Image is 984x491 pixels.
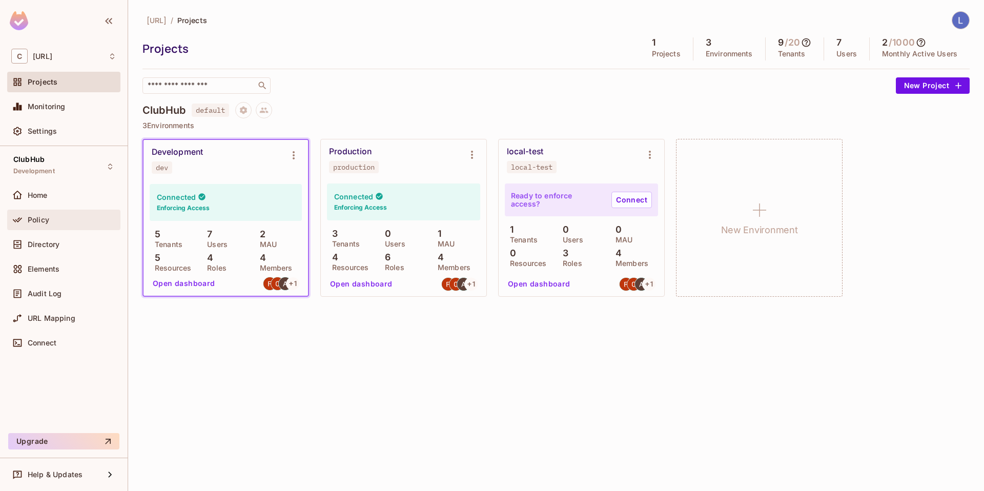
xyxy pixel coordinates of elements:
[150,264,191,272] p: Resources
[558,259,582,268] p: Roles
[620,278,632,291] img: fabio.botero@clubhub.ai
[610,248,622,258] p: 4
[271,277,284,290] img: tech-platform@clubhub.ai
[28,103,66,111] span: Monitoring
[505,224,514,235] p: 1
[157,192,196,202] h4: Connected
[449,278,462,291] img: tech-platform@clubhub.ai
[467,280,476,288] span: + 1
[192,104,229,117] span: default
[283,145,304,166] button: Environment settings
[8,433,119,449] button: Upgrade
[28,127,57,135] span: Settings
[28,265,59,273] span: Elements
[721,222,798,238] h1: New Environment
[327,252,338,262] p: 4
[558,236,583,244] p: Users
[558,224,569,235] p: 0
[28,314,75,322] span: URL Mapping
[627,278,640,291] img: tech-platform@clubhub.ai
[785,37,800,48] h5: / 20
[433,240,455,248] p: MAU
[836,50,857,58] p: Users
[457,278,470,291] img: alvaro@clubhub.ai
[778,37,784,48] h5: 9
[380,240,405,248] p: Users
[13,167,55,175] span: Development
[28,240,59,249] span: Directory
[327,229,338,239] p: 3
[156,163,168,172] div: dev
[778,50,806,58] p: Tenants
[255,240,277,249] p: MAU
[202,253,213,263] p: 4
[504,276,575,292] button: Open dashboard
[511,192,603,208] p: Ready to enforce access?
[380,263,404,272] p: Roles
[610,236,632,244] p: MAU
[333,163,375,171] div: production
[635,278,648,291] img: alvaro@clubhub.ai
[202,229,212,239] p: 7
[706,37,711,48] h5: 3
[11,49,28,64] span: C
[150,229,160,239] p: 5
[235,107,252,117] span: Project settings
[505,248,516,258] p: 0
[505,236,538,244] p: Tenants
[334,203,387,212] h6: Enforcing Access
[263,277,276,290] img: fabio.botero@clubhub.ai
[896,77,970,94] button: New Project
[706,50,753,58] p: Environments
[202,264,227,272] p: Roles
[462,145,482,165] button: Environment settings
[505,259,546,268] p: Resources
[380,252,391,262] p: 6
[255,229,265,239] p: 2
[28,290,61,298] span: Audit Log
[882,50,957,58] p: Monthly Active Users
[327,263,368,272] p: Resources
[334,192,373,201] h4: Connected
[28,78,57,86] span: Projects
[13,155,45,163] span: ClubHub
[147,15,167,25] span: [URL]
[889,37,915,48] h5: / 1000
[652,37,655,48] h5: 1
[150,253,160,263] p: 5
[149,275,219,292] button: Open dashboard
[142,41,634,56] div: Projects
[611,192,652,208] a: Connect
[511,163,552,171] div: local-test
[289,280,297,287] span: + 1
[202,240,228,249] p: Users
[279,277,292,290] img: alvaro@clubhub.ai
[610,259,648,268] p: Members
[28,191,48,199] span: Home
[610,224,622,235] p: 0
[327,240,360,248] p: Tenants
[142,121,970,130] p: 3 Environments
[152,147,203,157] div: Development
[640,145,660,165] button: Environment settings
[433,252,444,262] p: 4
[142,104,186,116] h4: ClubHub
[645,280,653,288] span: + 1
[558,248,568,258] p: 3
[150,240,182,249] p: Tenants
[33,52,52,60] span: Workspace: clubhub.ai
[171,15,173,25] li: /
[433,263,470,272] p: Members
[882,37,888,48] h5: 2
[380,229,391,239] p: 0
[255,253,266,263] p: 4
[952,12,969,29] img: Luis Angel Novelo Caamal
[442,278,455,291] img: fabio.botero@clubhub.ai
[507,147,543,157] div: local-test
[28,339,56,347] span: Connect
[652,50,681,58] p: Projects
[326,276,397,292] button: Open dashboard
[255,264,293,272] p: Members
[836,37,842,48] h5: 7
[10,11,28,30] img: SReyMgAAAABJRU5ErkJggg==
